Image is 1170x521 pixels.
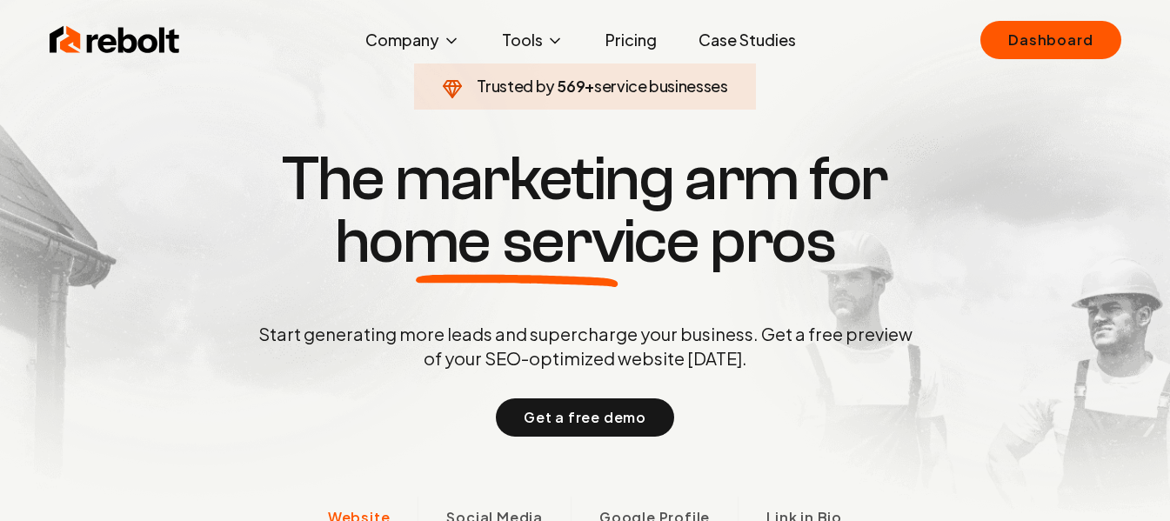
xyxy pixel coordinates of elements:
span: home service [335,210,699,273]
img: Rebolt Logo [50,23,180,57]
a: Dashboard [980,21,1120,59]
span: service businesses [594,76,728,96]
button: Tools [488,23,578,57]
span: Trusted by [477,76,554,96]
span: 569 [557,74,585,98]
span: + [585,76,594,96]
a: Case Studies [685,23,810,57]
button: Company [351,23,474,57]
a: Pricing [592,23,671,57]
p: Start generating more leads and supercharge your business. Get a free preview of your SEO-optimiz... [255,322,916,371]
button: Get a free demo [496,398,674,437]
h1: The marketing arm for pros [168,148,1003,273]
